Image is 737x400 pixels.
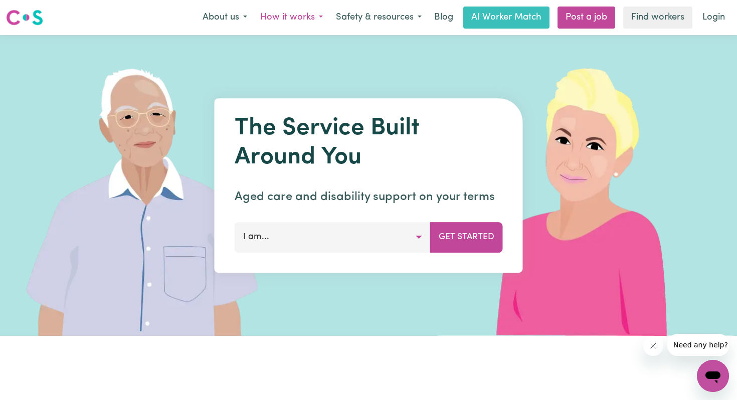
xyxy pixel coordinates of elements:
a: Login [696,7,731,29]
a: Post a job [558,7,615,29]
button: Get Started [430,222,503,252]
a: Careseekers logo [6,6,43,29]
a: AI Worker Match [463,7,549,29]
a: Blog [428,7,459,29]
button: I am... [235,222,431,252]
button: How it works [254,7,329,28]
iframe: Button to launch messaging window [697,360,729,392]
h1: The Service Built Around You [235,114,503,172]
p: Aged care and disability support on your terms [235,188,503,206]
button: About us [196,7,254,28]
img: Careseekers logo [6,9,43,27]
iframe: Message from company [667,334,729,356]
button: Safety & resources [329,7,428,28]
a: Find workers [623,7,692,29]
iframe: Close message [643,336,663,356]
